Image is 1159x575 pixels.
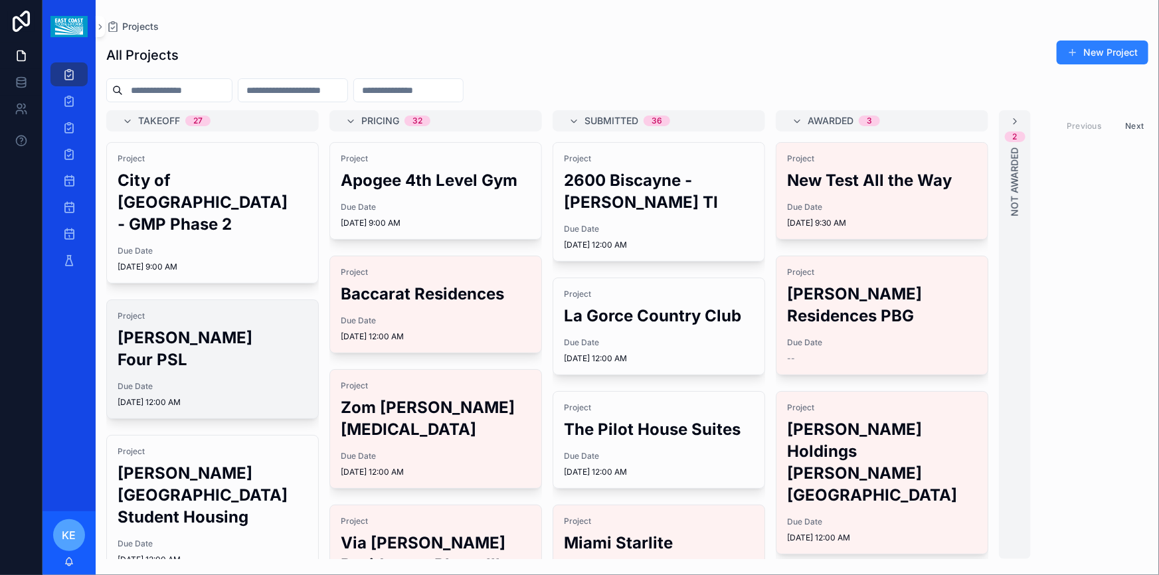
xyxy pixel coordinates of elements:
[787,169,977,191] h2: New Test All the Way
[118,446,308,457] span: Project
[564,467,754,477] span: [DATE] 12:00 AM
[329,142,542,240] a: ProjectApogee 4th Level GymDue Date[DATE] 9:00 AM
[341,267,531,278] span: Project
[776,256,988,375] a: Project[PERSON_NAME] Residences PBGDue Date--
[787,353,795,364] span: --
[553,142,765,262] a: Project2600 Biscayne - [PERSON_NAME] TIDue Date[DATE] 12:00 AM
[341,396,531,440] h2: Zom [PERSON_NAME][MEDICAL_DATA]
[787,283,977,327] h2: [PERSON_NAME] Residences PBG
[118,381,308,392] span: Due Date
[776,391,988,554] a: Project[PERSON_NAME] Holdings [PERSON_NAME][GEOGRAPHIC_DATA]Due Date[DATE] 12:00 AM
[564,353,754,364] span: [DATE] 12:00 AM
[341,315,531,326] span: Due Date
[106,299,319,419] a: Project[PERSON_NAME] Four PSLDue Date[DATE] 12:00 AM
[341,218,531,228] span: [DATE] 9:00 AM
[43,53,96,289] div: scrollable content
[361,114,399,127] span: Pricing
[564,532,754,554] h2: Miami Starlite
[787,267,977,278] span: Project
[1008,147,1022,216] span: Not Awarded
[341,153,531,164] span: Project
[787,202,977,212] span: Due Date
[564,240,754,250] span: [DATE] 12:00 AM
[787,402,977,413] span: Project
[118,169,308,235] h2: City of [GEOGRAPHIC_DATA] - GMP Phase 2
[564,305,754,327] h2: La Gorce Country Club
[193,116,203,126] div: 27
[776,142,988,240] a: ProjectNew Test All the WayDue Date[DATE] 9:30 AM
[787,218,977,228] span: [DATE] 9:30 AM
[118,462,308,528] h2: [PERSON_NAME][GEOGRAPHIC_DATA] Student Housing
[341,467,531,477] span: [DATE] 12:00 AM
[553,278,765,375] a: ProjectLa Gorce Country ClubDue Date[DATE] 12:00 AM
[412,116,422,126] div: 32
[118,246,308,256] span: Due Date
[341,202,531,212] span: Due Date
[564,153,754,164] span: Project
[564,516,754,527] span: Project
[341,516,531,527] span: Project
[1116,116,1153,136] button: Next
[787,533,977,543] span: [DATE] 12:00 AM
[106,142,319,284] a: ProjectCity of [GEOGRAPHIC_DATA] - GMP Phase 2Due Date[DATE] 9:00 AM
[106,46,179,64] h1: All Projects
[564,289,754,299] span: Project
[564,451,754,461] span: Due Date
[584,114,638,127] span: Submitted
[118,538,308,549] span: Due Date
[118,327,308,370] h2: [PERSON_NAME] Four PSL
[50,16,87,37] img: App logo
[62,527,76,543] span: KE
[808,114,853,127] span: Awarded
[867,116,872,126] div: 3
[341,380,531,391] span: Project
[122,20,159,33] span: Projects
[787,418,977,506] h2: [PERSON_NAME] Holdings [PERSON_NAME][GEOGRAPHIC_DATA]
[118,311,308,321] span: Project
[564,402,754,413] span: Project
[564,418,754,440] h2: The Pilot House Suites
[329,256,542,353] a: ProjectBaccarat ResidencesDue Date[DATE] 12:00 AM
[787,517,977,527] span: Due Date
[341,169,531,191] h2: Apogee 4th Level Gym
[118,397,308,408] span: [DATE] 12:00 AM
[138,114,180,127] span: Takeoff
[787,337,977,348] span: Due Date
[106,20,159,33] a: Projects
[564,224,754,234] span: Due Date
[1057,41,1148,64] button: New Project
[341,283,531,305] h2: Baccarat Residences
[787,153,977,164] span: Project
[118,153,308,164] span: Project
[652,116,662,126] div: 36
[564,337,754,348] span: Due Date
[341,451,531,461] span: Due Date
[553,391,765,489] a: ProjectThe Pilot House SuitesDue Date[DATE] 12:00 AM
[329,369,542,489] a: ProjectZom [PERSON_NAME][MEDICAL_DATA]Due Date[DATE] 12:00 AM
[118,554,308,565] span: [DATE] 12:00 AM
[564,169,754,213] h2: 2600 Biscayne - [PERSON_NAME] TI
[118,262,308,272] span: [DATE] 9:00 AM
[1013,131,1018,142] div: 2
[341,331,531,342] span: [DATE] 12:00 AM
